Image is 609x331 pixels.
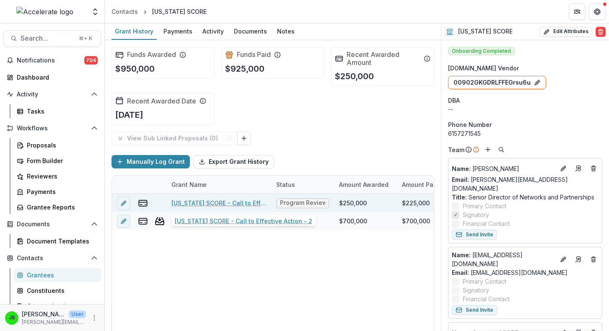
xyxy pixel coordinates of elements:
[588,163,599,173] button: Deletes
[27,107,94,116] div: Tasks
[117,197,130,210] button: edit
[111,155,190,168] button: Manually Log Grant
[463,202,506,210] span: Primary Contact
[280,199,325,207] span: Program Review PR5
[448,96,460,105] span: DBA
[448,64,519,72] span: [DOMAIN_NAME] Vendor
[171,199,266,207] a: [US_STATE] SCORE - Call to Effective Action - 2
[271,180,300,189] div: Status
[69,310,86,318] p: User
[17,57,84,64] span: Notifications
[452,164,555,173] p: [PERSON_NAME]
[27,203,94,212] div: Grantee Reports
[280,217,306,225] span: Awarded
[27,141,94,150] div: Proposals
[452,269,469,276] span: Email:
[27,271,94,279] div: Grantees
[402,217,430,225] div: $700,000
[13,169,101,183] a: Reviewers
[199,25,227,37] div: Activity
[138,216,148,226] button: view-payments
[160,23,196,40] a: Payments
[127,135,221,142] p: View Sub Linked Proposals ( 0 )
[13,104,101,118] a: Tasks
[339,199,367,207] div: $250,000
[572,253,585,266] a: Go to contact
[3,54,101,67] button: Notifications704
[138,198,148,208] button: view-payments
[452,194,467,201] span: Title :
[271,176,334,194] div: Status
[569,3,586,20] button: Partners
[17,221,88,228] span: Documents
[9,315,15,321] div: Jennifer Bronson
[452,165,471,172] span: Name :
[27,286,94,295] div: Constituents
[225,62,264,75] p: $925,000
[452,193,599,202] p: Senior Director of Networks and Partnerships
[22,318,86,326] p: [PERSON_NAME][EMAIL_ADDRESS][PERSON_NAME][DOMAIN_NAME]
[402,199,430,207] div: $225,000
[237,132,251,145] button: Link Grants
[339,217,367,225] div: $700,000
[463,219,510,228] span: Financial Contact
[13,299,101,313] a: Communications
[452,305,497,315] button: Send Invite
[452,251,471,259] span: Name :
[171,217,266,225] a: [US_STATE] SCORE - Call to Effective Action - 1
[13,284,101,297] a: Constituents
[152,7,207,16] div: [US_STATE] SCORE
[558,163,568,173] button: Edit
[89,313,99,323] button: More
[193,155,274,168] button: Export Grant History
[160,25,196,37] div: Payments
[27,302,94,310] div: Communications
[111,7,138,16] div: Contacts
[237,51,271,59] h2: Funds Paid
[3,251,101,265] button: Open Contacts
[452,175,599,193] a: Email: [PERSON_NAME][EMAIL_ADDRESS][DOMAIN_NAME]
[274,23,298,40] a: Notes
[3,88,101,101] button: Open Activity
[117,215,130,228] button: edit
[448,76,546,89] button: 00902GKGDRLFFEGrsu6u
[111,23,157,40] a: Grant History
[199,23,227,40] a: Activity
[21,34,74,42] span: Search...
[108,5,141,18] a: Contacts
[589,3,606,20] button: Get Help
[463,295,510,303] span: Financial Contact
[334,176,397,194] div: Amount Awarded
[452,230,497,240] button: Send Invite
[3,70,101,84] a: Dashboard
[84,56,98,65] span: 704
[448,145,464,154] p: Team
[13,185,101,199] a: Payments
[77,34,94,43] div: ⌘ + K
[89,3,101,20] button: Open entity switcher
[27,156,94,165] div: Form Builder
[13,268,101,282] a: Grantees
[13,234,101,248] a: Document Templates
[397,176,460,194] div: Amount Paid
[27,172,94,181] div: Reviewers
[115,109,143,121] p: [DATE]
[347,51,420,67] h2: Recent Awarded Amount
[111,25,157,37] div: Grant History
[13,154,101,168] a: Form Builder
[458,28,513,35] h2: [US_STATE] SCORE
[17,91,88,98] span: Activity
[166,176,271,194] div: Grant Name
[3,217,101,231] button: Open Documents
[334,180,394,189] div: Amount Awarded
[452,176,469,183] span: Email:
[496,145,506,155] button: Search
[27,187,94,196] div: Payments
[448,47,515,55] span: Onboarding Completed
[596,27,606,37] button: Delete
[3,122,101,135] button: Open Workflows
[3,30,101,47] button: Search...
[402,180,439,189] p: Amount Paid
